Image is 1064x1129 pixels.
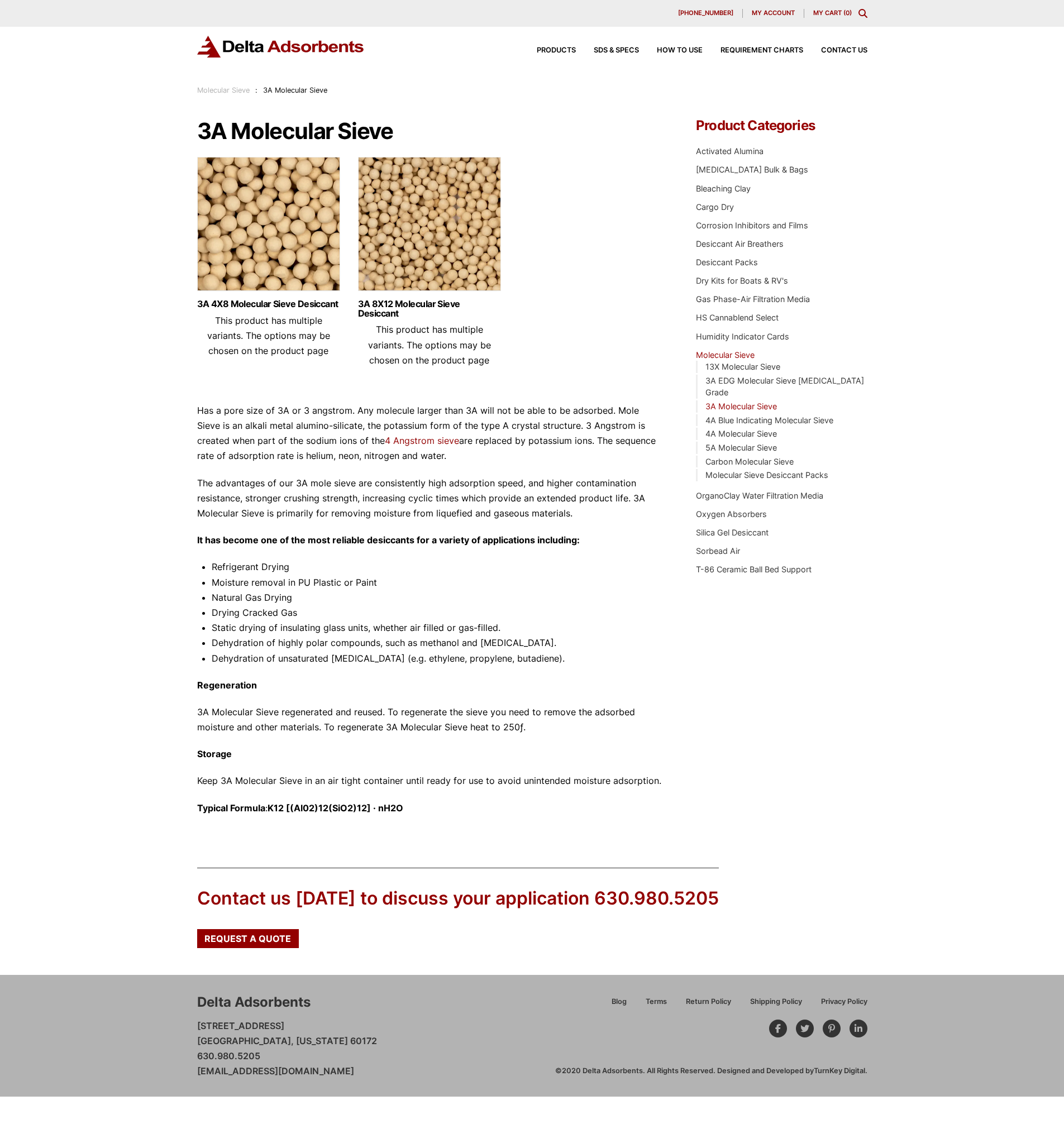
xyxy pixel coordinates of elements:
p: The advantages of our 3A mole sieve are consistently high adsorption speed, and higher contaminat... [197,476,663,522]
span: Privacy Policy [821,998,867,1006]
strong: Storage [197,748,232,759]
a: Silica Gel Desiccant [696,528,769,537]
a: Carbon Molecular Sieve [705,457,794,466]
a: Gas Phase-Air Filtration Media [696,294,810,304]
a: Desiccant Air Breathers [696,239,784,248]
a: TurnKey Digital [814,1066,865,1075]
a: T-86 Ceramic Ball Bed Support [696,564,812,574]
a: Shipping Policy [741,996,812,1015]
p: 3A Molecular Sieve regenerated and reused. To regenerate the sieve you need to remove the adsorbe... [197,705,663,735]
span: Contact Us [821,47,867,54]
span: My account [752,10,795,16]
a: Oxygen Absorbers [696,509,767,519]
a: Terms [636,996,676,1015]
a: 5A Molecular Sieve [705,443,777,452]
a: 4A Molecular Sieve [705,429,777,438]
a: 4 Angstrom sieve [385,435,459,446]
img: Delta Adsorbents [197,36,365,58]
a: Blog [602,996,636,1015]
span: Shipping Policy [750,998,802,1006]
li: Drying Cracked Gas [212,605,663,620]
div: Contact us [DATE] to discuss your application 630.980.5205 [197,886,719,911]
span: Return Policy [686,998,731,1006]
a: Humidity Indicator Cards [696,332,789,341]
a: Dry Kits for Boats & RV's [696,276,788,285]
a: My Cart (0) [813,9,852,17]
span: [PHONE_NUMBER] [678,10,733,16]
p: : [197,801,663,816]
div: Delta Adsorbents [197,993,311,1012]
a: My account [743,9,804,18]
span: Requirement Charts [721,47,803,54]
a: Molecular Sieve [197,86,250,94]
span: This product has multiple variants. The options may be chosen on the product page [207,315,330,356]
span: SDS & SPECS [594,47,639,54]
a: Sorbead Air [696,546,740,556]
span: Terms [646,998,667,1006]
a: Bleaching Clay [696,184,751,193]
a: [MEDICAL_DATA] Bulk & Bags [696,165,808,174]
a: Request a Quote [197,929,299,948]
a: Contact Us [803,47,867,54]
a: Products [519,47,576,54]
span: Blog [612,998,627,1006]
a: Desiccant Packs [696,257,758,267]
div: ©2020 Delta Adsorbents. All Rights Reserved. Designed and Developed by . [555,1066,867,1076]
p: Has a pore size of 3A or 3 angstrom. Any molecule larger than 3A will not be able to be adsorbed.... [197,403,663,464]
a: [EMAIL_ADDRESS][DOMAIN_NAME] [197,1065,354,1077]
a: 4A Blue Indicating Molecular Sieve [705,415,833,425]
a: Molecular Sieve Desiccant Packs [705,470,828,480]
a: SDS & SPECS [576,47,639,54]
a: 13X Molecular Sieve [705,362,780,371]
a: 3A EDG Molecular Sieve [MEDICAL_DATA] Grade [705,376,864,398]
a: Cargo Dry [696,202,734,212]
a: Return Policy [676,996,741,1015]
a: Molecular Sieve [696,350,755,360]
span: Request a Quote [204,934,291,943]
span: How to Use [657,47,703,54]
strong: It has become one of the most reliable desiccants for a variety of applications including: [197,534,580,546]
li: Natural Gas Drying [212,590,663,605]
a: [PHONE_NUMBER] [669,9,743,18]
li: Dehydration of highly polar compounds, such as methanol and [MEDICAL_DATA]. [212,635,663,650]
a: 3A 8X12 Molecular Sieve Desiccant [358,299,501,318]
a: OrganoClay Water Filtration Media [696,491,823,500]
span: 0 [846,9,850,17]
a: 3A Molecular Sieve [705,401,777,411]
span: This product has multiple variants. The options may be chosen on the product page [368,324,491,365]
li: Moisture removal in PU Plastic or Paint [212,575,663,590]
li: Dehydration of unsaturated [MEDICAL_DATA] (e.g. ethylene, propylene, butadiene). [212,651,663,666]
strong: Typical Formula [197,802,265,814]
strong: Regeneration [197,680,257,691]
span: 3A Molecular Sieve [263,86,327,94]
span: : [255,86,257,94]
div: Toggle Modal Content [858,9,867,18]
a: Requirement Charts [703,47,803,54]
a: How to Use [639,47,703,54]
h1: 3A Molecular Sieve [197,119,663,143]
a: Privacy Policy [812,996,867,1015]
a: HS Cannablend Select [696,313,779,322]
h4: Product Categories [696,119,867,132]
li: Static drying of insulating glass units, whether air filled or gas-filled. [212,620,663,635]
li: Refrigerant Drying [212,559,663,575]
p: Keep 3A Molecular Sieve in an air tight container until ready for use to avoid unintended moistur... [197,773,663,788]
span: Products [537,47,576,54]
a: Corrosion Inhibitors and Films [696,221,808,230]
strong: K12 [(Al02)12(SiO2)12] · nH2O [268,802,403,814]
p: [STREET_ADDRESS] [GEOGRAPHIC_DATA], [US_STATE] 60172 630.980.5205 [197,1018,377,1079]
a: Activated Alumina [696,146,764,156]
a: 3A 4X8 Molecular Sieve Desiccant [197,299,340,309]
